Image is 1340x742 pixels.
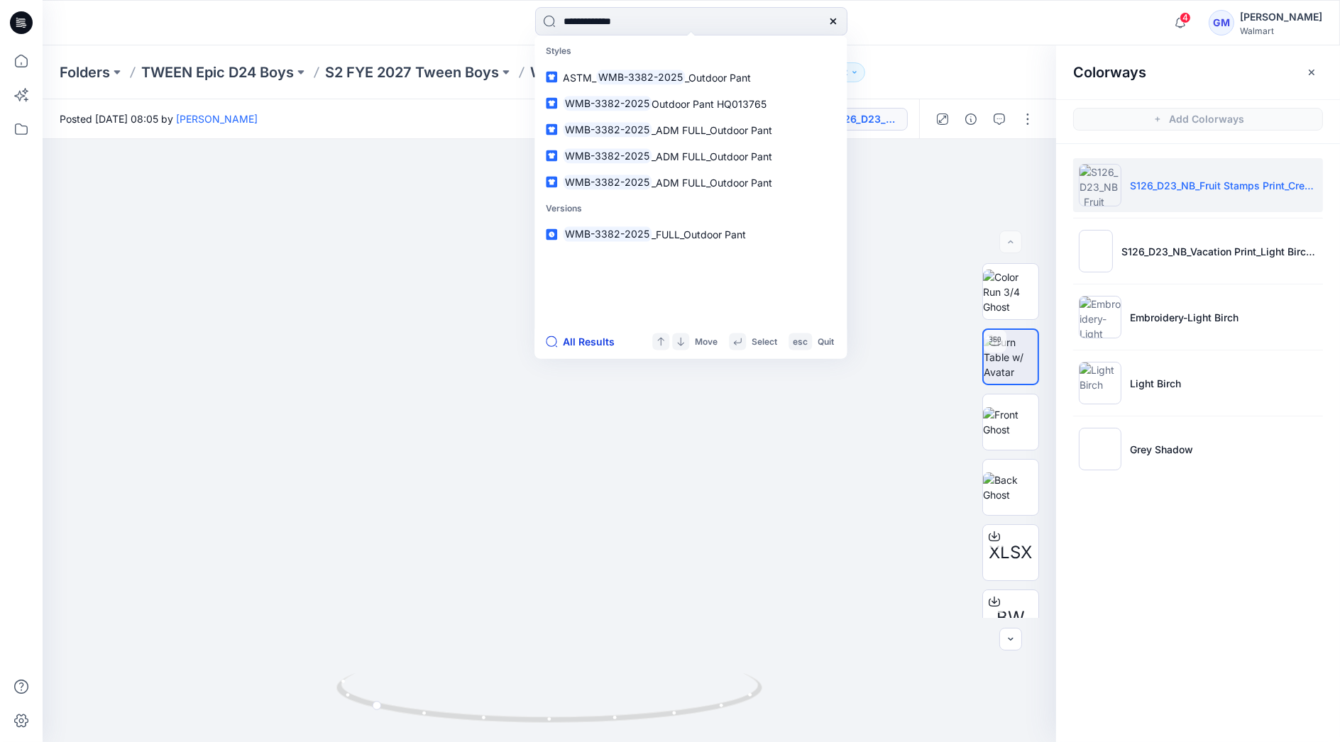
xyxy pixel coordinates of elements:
img: Light Birch [1079,362,1121,404]
h2: Colorways [1073,64,1146,81]
a: WMB-3382-2025_ADM FULL_Outdoor Pant [537,116,844,143]
p: Quit [818,334,834,349]
span: _ADM FULL_Outdoor Pant [652,150,772,162]
div: Walmart [1240,26,1322,36]
img: Grey Shadow [1079,428,1121,470]
p: Grey Shadow [1130,442,1193,457]
img: Turn Table w/ Avatar [984,335,1038,380]
mark: WMB-3382-2025 [563,121,652,138]
img: Front Ghost [983,407,1038,437]
div: GM [1209,10,1234,35]
a: S2 FYE 2027 Tween Boys [325,62,499,82]
a: WMB-3382-2025_ADM FULL_Outdoor Pant [537,169,844,195]
p: Move [695,334,718,349]
p: Embroidery-Light Birch [1130,310,1239,325]
img: Color Run 3/4 Ghost [983,270,1038,314]
a: WMB-3382-2025_ADM FULL_Outdoor Pant [537,143,844,169]
mark: WMB-3382-2025 [563,148,652,164]
img: S126_D23_NB_Fruit Stamps Print_Cream 100_M25209A [1079,164,1121,206]
p: Versions [537,195,844,221]
img: Back Ghost [983,472,1038,502]
p: Styles [537,38,844,65]
span: Outdoor Pant HQ013765 [652,97,767,109]
span: XLSX [989,540,1033,565]
a: WMB-3382-2025_FULL_Outdoor Pant [537,221,844,248]
a: WMB-3382-2025Outdoor Pant HQ013765 [537,90,844,116]
p: S126_D23_NB_Vacation Print_Light Birch_M25208C [1121,244,1317,259]
p: Select [752,334,777,349]
span: ASTM_ [563,71,596,83]
span: Posted [DATE] 08:05 by [60,111,258,126]
mark: WMB-3382-2025 [596,69,685,85]
button: All Results [546,333,624,350]
mark: WMB-3382-2025 [563,226,652,243]
button: Details [960,108,982,131]
a: TWEEN Epic D24 Boys [141,62,294,82]
p: esc [793,334,808,349]
div: [PERSON_NAME] [1240,9,1322,26]
img: Embroidery-Light Birch [1079,296,1121,338]
p: Light Birch [1130,376,1181,391]
span: BW [996,605,1025,631]
mark: WMB-3382-2025 [563,174,652,190]
span: _FULL_Outdoor Pant [652,228,746,240]
a: ASTM_WMB-3382-2025_Outdoor Pant [537,64,844,90]
div: S126_D23_NB_Fruit Stamps Print_Cream 100_M25209A [833,111,899,127]
p: S126_D23_NB_Fruit Stamps Print_Cream 100_M25209A [1130,178,1317,193]
img: S126_D23_NB_Vacation Print_Light Birch_M25208C [1079,230,1113,272]
span: 4 [1180,12,1191,23]
mark: WMB-3382-2025 [563,95,652,111]
button: S126_D23_NB_Fruit Stamps Print_Cream 100_M25209A [808,108,908,131]
span: _ADM FULL_Outdoor Pant [652,176,772,188]
a: Folders [60,62,110,82]
span: _ADM FULL_Outdoor Pant [652,123,772,135]
span: _Outdoor Pant [685,71,751,83]
p: WMB-3943-2026 Boxy Crop Cabana Shirt [530,62,815,82]
a: [PERSON_NAME] [176,113,258,125]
